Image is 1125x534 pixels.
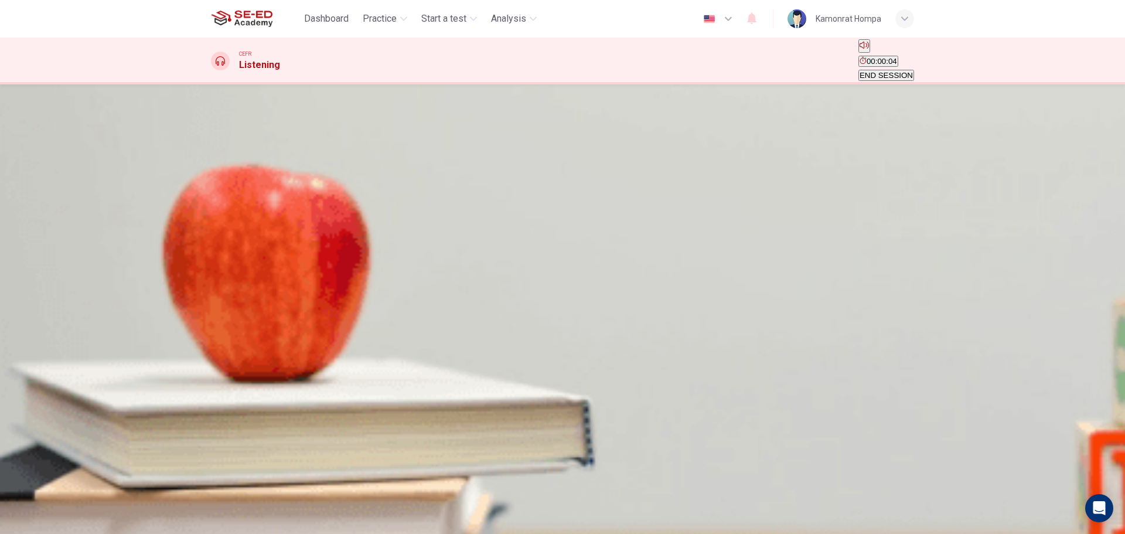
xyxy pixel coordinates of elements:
[491,12,526,26] span: Analysis
[304,12,349,26] span: Dashboard
[1085,494,1113,522] div: Open Intercom Messenger
[702,15,717,23] img: en
[858,70,914,81] button: END SESSION
[858,54,914,68] div: Hide
[363,12,397,26] span: Practice
[858,39,914,54] div: Mute
[417,8,482,29] button: Start a test
[860,71,913,80] span: END SESSION
[858,56,898,67] button: 00:00:04
[486,8,541,29] button: Analysis
[421,12,466,26] span: Start a test
[867,57,897,66] span: 00:00:04
[239,50,251,58] span: CEFR
[816,12,881,26] div: Kamonrat Hompa
[211,7,299,30] a: SE-ED Academy logo
[787,9,806,28] img: Profile picture
[299,8,353,29] button: Dashboard
[239,58,280,72] h1: Listening
[358,8,412,29] button: Practice
[211,7,272,30] img: SE-ED Academy logo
